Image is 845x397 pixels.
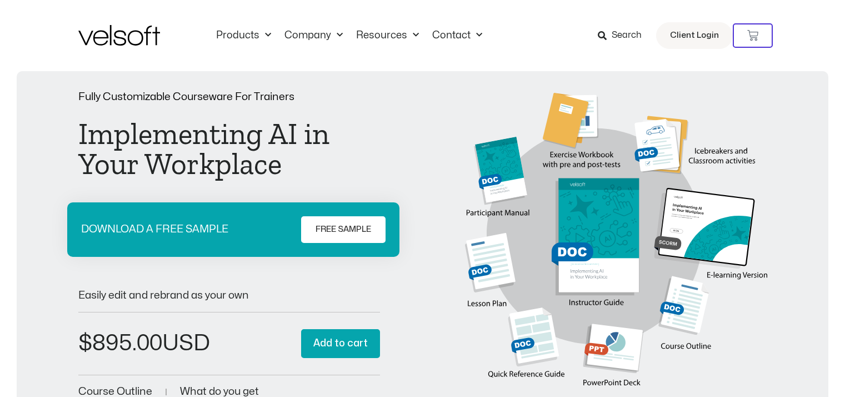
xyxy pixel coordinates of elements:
a: What do you get [180,386,259,397]
p: Fully Customizable Courseware For Trainers [78,92,381,102]
a: Search [598,26,649,45]
a: ResourcesMenu Toggle [349,29,426,42]
a: ProductsMenu Toggle [209,29,278,42]
a: FREE SAMPLE [301,216,386,243]
span: FREE SAMPLE [316,223,371,236]
p: DOWNLOAD A FREE SAMPLE [81,224,228,235]
h1: Implementing AI in Your Workplace [78,119,381,179]
a: CompanyMenu Toggle [278,29,349,42]
nav: Menu [209,29,489,42]
a: Client Login [656,22,733,49]
p: Easily edit and rebrand as your own [78,290,381,301]
bdi: 895.00 [78,333,162,354]
a: Course Outline [78,386,152,397]
a: ContactMenu Toggle [426,29,489,42]
iframe: chat widget [704,373,839,397]
span: $ [78,333,92,354]
span: Search [612,28,642,43]
span: Client Login [670,28,719,43]
img: Velsoft Training Materials [78,25,160,46]
button: Add to cart [301,329,380,359]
